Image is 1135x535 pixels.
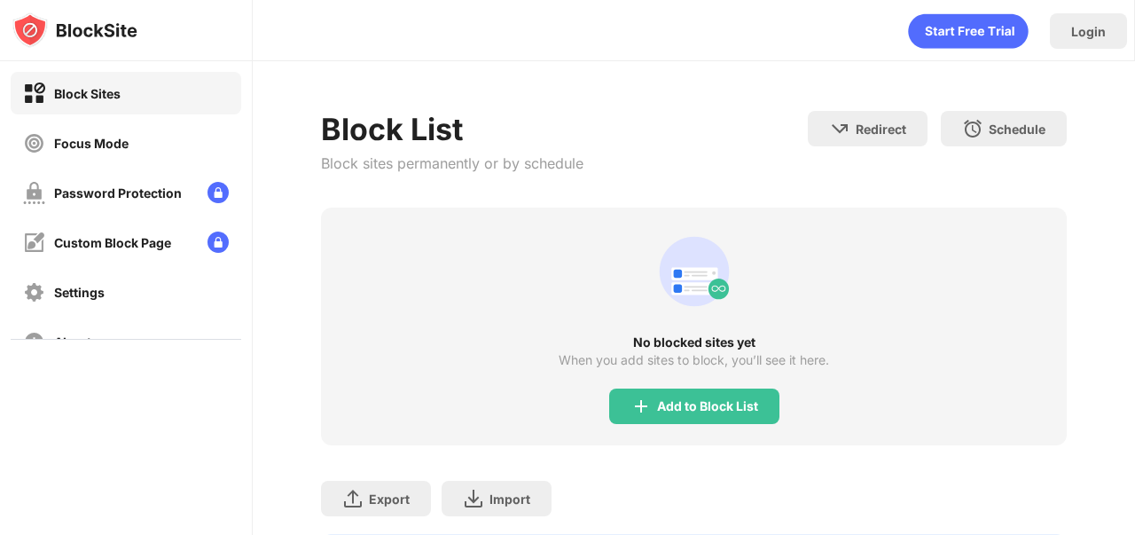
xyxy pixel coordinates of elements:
img: logo-blocksite.svg [12,12,137,48]
div: When you add sites to block, you’ll see it here. [559,353,829,367]
img: block-on.svg [23,83,45,105]
div: About [54,334,91,350]
div: Password Protection [54,185,182,201]
div: Custom Block Page [54,235,171,250]
div: animation [908,13,1029,49]
div: animation [652,229,737,314]
img: about-off.svg [23,331,45,353]
div: Settings [54,285,105,300]
div: Login [1071,24,1106,39]
div: Import [489,492,530,507]
div: Block sites permanently or by schedule [321,154,583,172]
div: No blocked sites yet [321,335,1067,350]
img: password-protection-off.svg [23,182,45,204]
div: Block List [321,111,583,147]
img: lock-menu.svg [207,182,229,203]
div: Add to Block List [657,399,758,413]
img: settings-off.svg [23,281,45,303]
div: Export [369,492,410,507]
div: Schedule [989,122,1045,137]
img: focus-off.svg [23,132,45,154]
div: Block Sites [54,86,121,101]
img: lock-menu.svg [207,232,229,253]
img: customize-block-page-off.svg [23,232,45,254]
div: Focus Mode [54,136,129,151]
div: Redirect [856,122,906,137]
